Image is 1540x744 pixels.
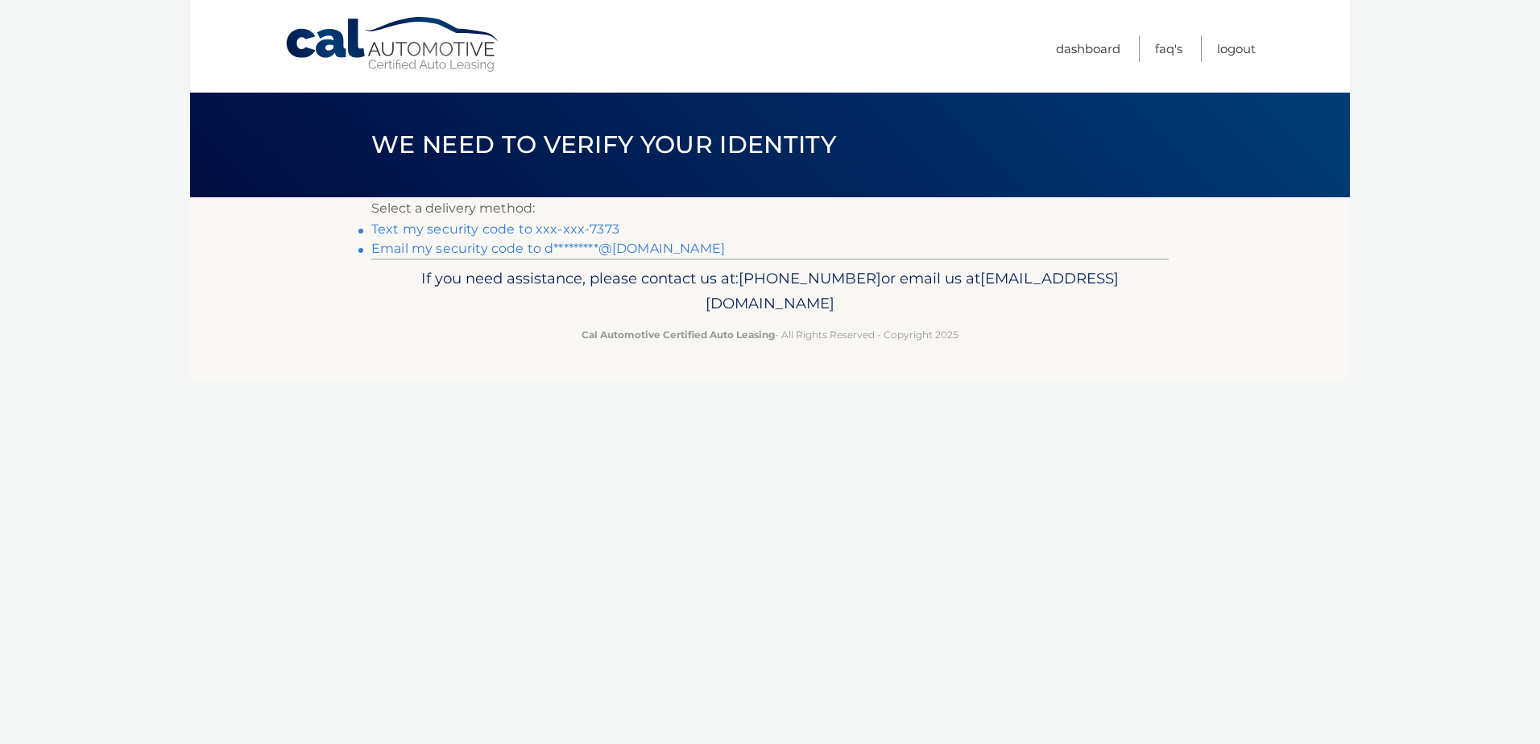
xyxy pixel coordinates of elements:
strong: Cal Automotive Certified Auto Leasing [582,329,775,341]
a: Logout [1217,35,1256,62]
a: Cal Automotive [284,16,502,73]
span: We need to verify your identity [371,130,836,159]
a: Text my security code to xxx-xxx-7373 [371,221,619,237]
a: Email my security code to d*********@[DOMAIN_NAME] [371,241,725,256]
p: Select a delivery method: [371,197,1169,220]
span: [PHONE_NUMBER] [739,269,881,287]
a: Dashboard [1056,35,1120,62]
p: - All Rights Reserved - Copyright 2025 [382,326,1158,343]
p: If you need assistance, please contact us at: or email us at [382,266,1158,317]
a: FAQ's [1155,35,1182,62]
